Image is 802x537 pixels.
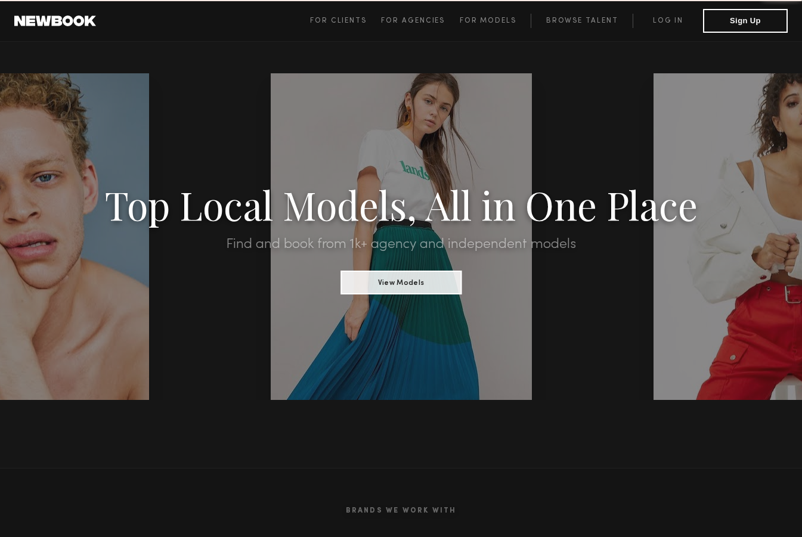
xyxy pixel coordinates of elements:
[381,14,459,28] a: For Agencies
[44,492,759,529] h2: Brands We Work With
[310,14,381,28] a: For Clients
[633,14,703,28] a: Log in
[310,17,367,24] span: For Clients
[381,17,445,24] span: For Agencies
[340,275,462,288] a: View Models
[703,9,788,33] button: Sign Up
[531,14,633,28] a: Browse Talent
[460,14,531,28] a: For Models
[60,237,742,252] h2: Find and book from 1k+ agency and independent models
[60,186,742,223] h1: Top Local Models, All in One Place
[340,271,462,294] button: View Models
[460,17,516,24] span: For Models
